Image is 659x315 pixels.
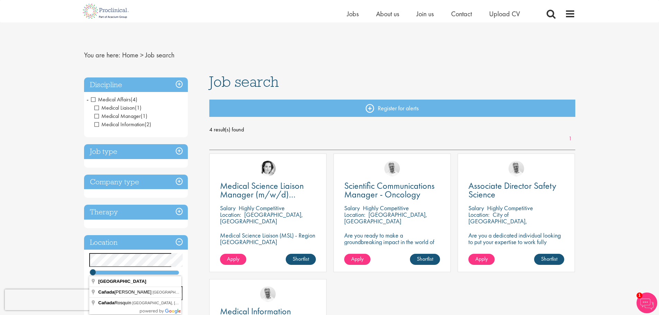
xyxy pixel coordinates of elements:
img: Chatbot [637,293,657,313]
h3: Discipline [84,77,188,92]
h3: Company type [84,175,188,189]
span: Location: [344,211,365,219]
a: Medical Science Liaison Manager (m/w/d) Nephrologie [220,182,316,199]
h3: Therapy [84,205,188,220]
a: Apply [220,254,246,265]
span: Salary [220,204,236,212]
span: [GEOGRAPHIC_DATA], [GEOGRAPHIC_DATA] [132,301,213,305]
a: Shortlist [286,254,316,265]
span: [GEOGRAPHIC_DATA] [98,279,146,284]
span: Cañada [98,300,115,305]
span: Medical Affairs [91,96,131,103]
p: Highly Competitive [363,204,409,212]
span: You are here: [84,50,120,59]
span: Salary [468,204,484,212]
a: Apply [344,254,370,265]
span: Apply [475,255,488,262]
span: - [86,94,89,104]
span: Salary [344,204,360,212]
span: 1 [637,293,642,298]
a: Upload CV [489,9,520,18]
p: Are you ready to make a groundbreaking impact in the world of biotechnology? Join a growing compa... [344,232,440,265]
span: Apply [227,255,239,262]
a: Register for alerts [209,100,575,117]
span: Associate Director Safety Science [468,180,556,200]
a: Jobs [347,9,359,18]
a: 1 [565,135,575,143]
span: Job search [209,72,279,91]
span: Job search [145,50,174,59]
span: Medical Liaison [94,104,135,111]
span: Medical Information [94,121,145,128]
h3: Job type [84,144,188,159]
span: [PERSON_NAME] [98,289,153,295]
span: Apply [351,255,364,262]
img: Joshua Bye [509,161,524,176]
a: About us [376,9,399,18]
img: Joshua Bye [384,161,400,176]
iframe: reCAPTCHA [5,289,93,310]
span: Medical Manager [94,112,141,120]
a: Shortlist [534,254,564,265]
a: Shortlist [410,254,440,265]
a: Scientific Communications Manager - Oncology [344,182,440,199]
span: Scientific Communications Manager - Oncology [344,180,434,200]
span: Medical Science Liaison Manager (m/w/d) Nephrologie [220,180,304,209]
span: [GEOGRAPHIC_DATA], [GEOGRAPHIC_DATA] [153,290,234,294]
a: Contact [451,9,472,18]
img: Joshua Bye [260,286,276,302]
span: Rosquín [98,300,132,305]
span: 4 result(s) found [209,124,575,135]
p: [GEOGRAPHIC_DATA], [GEOGRAPHIC_DATA] [220,211,303,225]
span: Location: [468,211,489,219]
p: City of [GEOGRAPHIC_DATA], [GEOGRAPHIC_DATA] [468,211,527,232]
img: Greta Prestel [260,161,276,176]
span: (1) [141,112,147,120]
span: (1) [135,104,141,111]
span: Medical Liaison [94,104,141,111]
span: Medical Affairs [91,96,137,103]
span: Medical Information [94,121,151,128]
a: breadcrumb link [122,50,138,59]
a: Associate Director Safety Science [468,182,564,199]
span: (2) [145,121,151,128]
span: > [140,50,144,59]
span: Location: [220,211,241,219]
p: [GEOGRAPHIC_DATA], [GEOGRAPHIC_DATA] [344,211,427,225]
span: Cañada [98,289,115,295]
p: Highly Competitive [239,204,285,212]
p: Highly Competitive [487,204,533,212]
a: Join us [417,9,434,18]
p: Medical Science Liaison (MSL) - Region [GEOGRAPHIC_DATA] [220,232,316,245]
p: Are you a dedicated individual looking to put your expertise to work fully flexibly in a remote p... [468,232,564,265]
span: (4) [131,96,137,103]
a: Apply [468,254,495,265]
span: Medical Manager [94,112,147,120]
h3: Location [84,235,188,250]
